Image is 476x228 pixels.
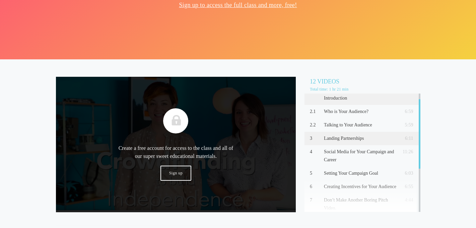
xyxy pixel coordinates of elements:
[324,169,397,177] p: Setting Your Campaign Goal
[310,108,321,116] p: 2.1
[116,144,236,160] p: Create a free account for access to the class and all of our super sweet educational materials.
[310,121,321,129] p: 2.2
[179,2,297,8] a: Sign up to access the full class and more, free!
[399,148,413,156] p: 11:26
[324,108,397,116] p: Who is Your Audience?
[399,108,413,116] p: 6:59
[310,196,321,204] p: 7
[324,183,397,191] p: Creating Incentives for Your Audience
[399,121,413,129] p: 5:59
[324,121,397,129] p: Talking to Your Audience
[310,134,321,142] p: 3
[310,183,321,191] p: 6
[324,86,397,102] p: Crowdfunding to Build Independence: Introduction
[310,169,321,177] p: 5
[310,77,420,86] h5: 12 Videos
[310,148,321,156] p: 4
[399,169,413,177] p: 6:03
[324,148,397,164] p: Social Media for Your Campaign and Career
[160,166,192,181] a: Sign up
[310,86,420,92] p: Total time: 1 hr 21 min
[399,134,413,142] p: 6:11
[324,196,397,212] p: Don’t Make Another Boring Pitch Video.
[324,134,397,142] p: Landing Partnerships
[399,196,413,204] p: 4:44
[399,183,413,191] p: 6:55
